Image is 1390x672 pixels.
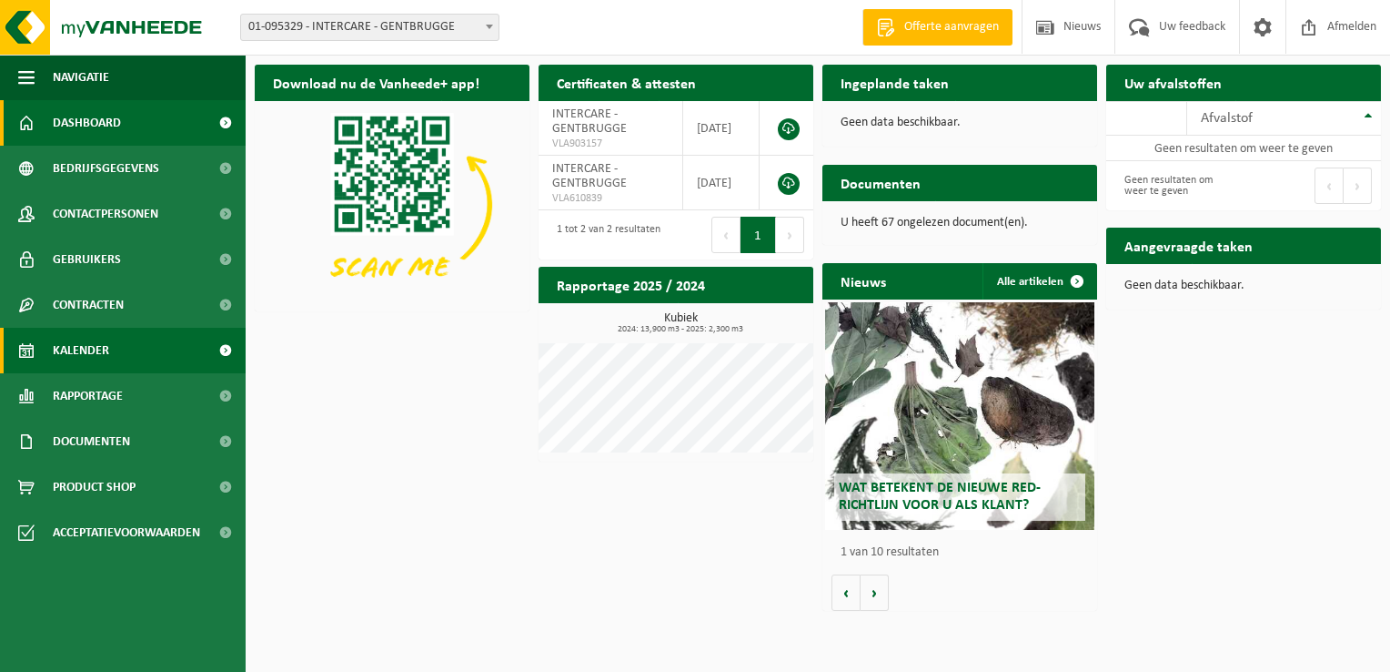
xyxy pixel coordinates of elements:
[862,9,1012,46] a: Offerte aanvragen
[1314,168,1344,204] button: Previous
[1106,65,1240,100] h2: Uw afvalstoffen
[822,65,967,100] h2: Ingeplande taken
[255,65,498,100] h2: Download nu de Vanheede+ app!
[539,267,723,302] h2: Rapportage 2025 / 2024
[711,217,740,253] button: Previous
[53,100,121,146] span: Dashboard
[982,263,1095,300] a: Alle artikelen
[900,18,1003,36] span: Offerte aanvragen
[822,263,904,299] h2: Nieuws
[53,373,123,419] span: Rapportage
[53,464,136,510] span: Product Shop
[241,15,499,40] span: 01-095329 - INTERCARE - GENTBRUGGE
[841,117,1079,129] p: Geen data beschikbaar.
[831,575,861,611] button: Vorige
[548,312,813,334] h3: Kubiek
[548,325,813,334] span: 2024: 13,900 m3 - 2025: 2,300 m3
[825,302,1094,530] a: Wat betekent de nieuwe RED-richtlijn voor u als klant?
[841,217,1079,229] p: U heeft 67 ongelezen document(en).
[552,107,627,136] span: INTERCARE - GENTBRUGGE
[683,156,760,210] td: [DATE]
[776,217,804,253] button: Next
[740,217,776,253] button: 1
[1201,111,1253,126] span: Afvalstof
[255,101,529,308] img: Download de VHEPlus App
[53,191,158,237] span: Contactpersonen
[53,237,121,282] span: Gebruikers
[53,282,124,328] span: Contracten
[1106,228,1271,263] h2: Aangevraagde taken
[1106,136,1381,161] td: Geen resultaten om weer te geven
[1344,168,1372,204] button: Next
[53,55,109,100] span: Navigatie
[861,575,889,611] button: Volgende
[841,546,1088,559] p: 1 van 10 resultaten
[53,419,130,464] span: Documenten
[548,215,660,255] div: 1 tot 2 van 2 resultaten
[552,137,669,151] span: VLA903157
[1115,166,1234,206] div: Geen resultaten om weer te geven
[53,328,109,373] span: Kalender
[839,481,1041,513] span: Wat betekent de nieuwe RED-richtlijn voor u als klant?
[53,146,159,191] span: Bedrijfsgegevens
[1124,280,1363,292] p: Geen data beschikbaar.
[683,101,760,156] td: [DATE]
[240,14,499,41] span: 01-095329 - INTERCARE - GENTBRUGGE
[678,302,811,339] a: Bekijk rapportage
[539,65,714,100] h2: Certificaten & attesten
[552,191,669,206] span: VLA610839
[53,510,200,555] span: Acceptatievoorwaarden
[822,165,939,200] h2: Documenten
[552,162,627,190] span: INTERCARE - GENTBRUGGE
